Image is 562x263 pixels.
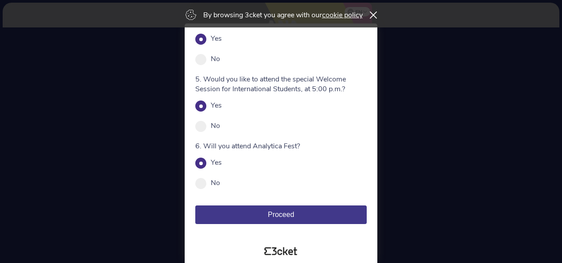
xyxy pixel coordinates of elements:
[211,34,222,43] label: Yes
[195,74,367,94] p: 5. Would you like to attend the special Welcome Session for International Students, at 5:00 p.m.?
[211,178,220,188] label: No
[322,10,363,20] a: cookie policy
[211,158,222,167] label: Yes
[211,54,220,64] label: No
[195,205,367,224] button: Proceed
[203,10,363,20] p: By browsing 3cket you agree with our
[195,141,367,151] p: 6. Will you attend Analytica Fest?
[211,121,220,131] label: No
[268,211,294,218] span: Proceed
[211,101,222,110] label: Yes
